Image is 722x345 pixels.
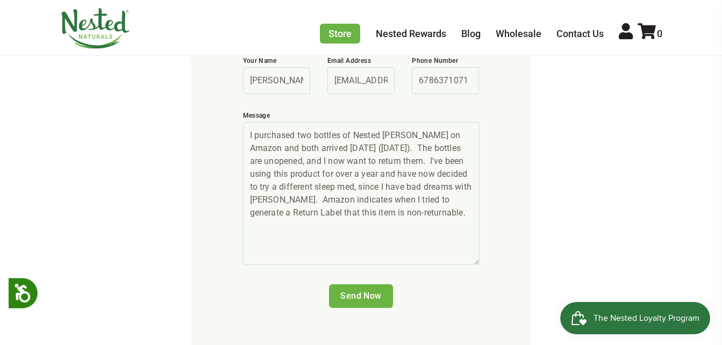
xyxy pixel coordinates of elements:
input: Your Phone Number [412,67,479,94]
a: Contact Us [556,28,604,39]
label: Phone Number [412,56,479,67]
a: 0 [638,28,662,39]
label: Message [243,111,480,122]
input: Send Now [329,284,393,308]
img: Nested Naturals [60,8,130,49]
a: Store [320,24,360,44]
input: Full Name [243,67,310,94]
span: 0 [657,28,662,39]
label: Email Address [327,56,395,67]
a: Wholesale [496,28,541,39]
input: Eg: johndoe@gmail.com [327,67,395,94]
a: Nested Rewards [376,28,446,39]
iframe: Button to open loyalty program pop-up [560,302,711,334]
label: Your Name [243,56,310,67]
a: Blog [461,28,481,39]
